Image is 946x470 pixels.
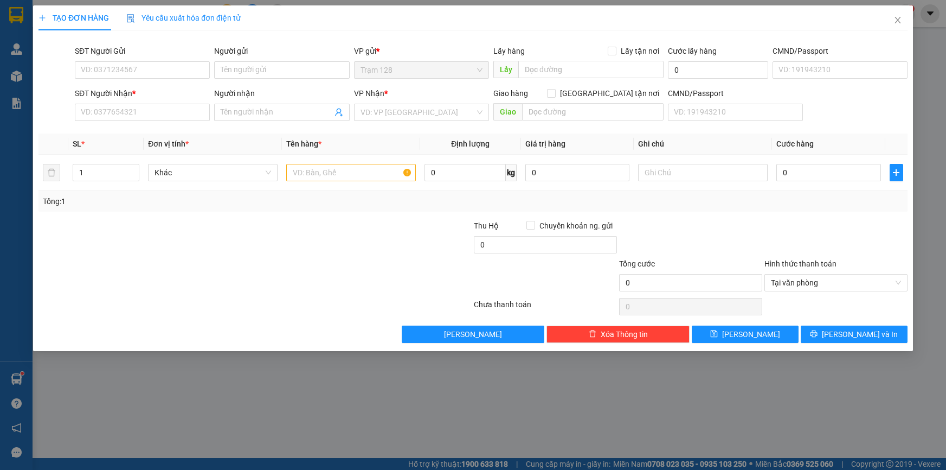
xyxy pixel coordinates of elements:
span: close [893,16,902,24]
button: [PERSON_NAME] [402,326,545,343]
div: CMND/Passport [773,45,908,57]
input: Cước lấy hàng [668,61,768,79]
span: Lấy tận nơi [616,45,664,57]
span: [PERSON_NAME] và In [822,328,898,340]
span: SL [73,139,81,148]
span: TẠO ĐƠN HÀNG [38,14,109,22]
input: Dọc đường [518,61,664,78]
input: 0 [525,164,630,181]
div: Chưa thanh toán [473,298,619,317]
span: plus [38,14,46,22]
span: Tổng cước [619,259,655,268]
span: save [710,330,718,339]
img: icon [126,14,135,23]
span: Xóa Thông tin [601,328,648,340]
div: Người gửi [214,45,349,57]
span: Cước hàng [776,139,814,148]
span: Thu Hộ [474,221,499,230]
span: [GEOGRAPHIC_DATA] tận nơi [556,87,664,99]
input: Ghi Chú [638,164,768,181]
button: delete [43,164,60,181]
span: Giá trị hàng [525,139,565,148]
span: Tên hàng [286,139,321,148]
label: Hình thức thanh toán [764,259,836,268]
div: Người nhận [214,87,349,99]
span: Chuyển khoản ng. gửi [535,220,617,232]
span: Giao [493,103,522,120]
span: Lấy [493,61,518,78]
input: VD: Bàn, Ghế [286,164,416,181]
label: Cước lấy hàng [668,47,717,55]
button: plus [890,164,903,181]
span: printer [810,330,818,339]
div: SĐT Người Gửi [75,45,210,57]
span: Tại văn phòng [771,275,901,291]
button: deleteXóa Thông tin [546,326,690,343]
button: save[PERSON_NAME] [692,326,799,343]
span: Yêu cầu xuất hóa đơn điện tử [126,14,241,22]
span: [PERSON_NAME] [444,328,502,340]
input: Dọc đường [522,103,664,120]
span: Giao hàng [493,89,528,98]
button: Close [883,5,913,36]
span: Đơn vị tính [148,139,189,148]
span: kg [506,164,517,181]
button: printer[PERSON_NAME] và In [801,326,908,343]
span: Khác [155,164,271,181]
div: SĐT Người Nhận [75,87,210,99]
span: VP Nhận [354,89,384,98]
div: Tổng: 1 [43,195,365,207]
span: Định lượng [451,139,490,148]
div: VP gửi [354,45,489,57]
span: Lấy hàng [493,47,525,55]
span: Trạm 128 [361,62,482,78]
span: user-add [334,108,343,117]
span: delete [589,330,596,339]
span: [PERSON_NAME] [722,328,780,340]
span: plus [890,168,903,177]
div: CMND/Passport [668,87,803,99]
th: Ghi chú [634,134,772,155]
